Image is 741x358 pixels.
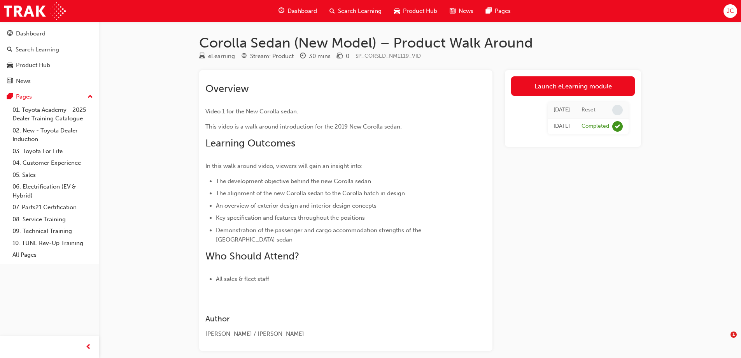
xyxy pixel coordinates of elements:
div: Wed Feb 19 2020 22:00:00 GMT+0800 (Australian Western Standard Time) [554,122,570,131]
img: Trak [4,2,66,20]
span: This video is a walk around introduction for the 2019 New Corolla sedan. [205,123,402,130]
span: Pages [495,7,511,16]
span: All sales & fleet staff [216,275,269,282]
button: Pages [3,90,96,104]
span: pages-icon [486,6,492,16]
span: search-icon [329,6,335,16]
div: Product Hub [16,61,50,70]
span: Demonstration of the passenger and cargo accommodation strengths of the [GEOGRAPHIC_DATA] sedan [216,227,423,243]
a: Dashboard [3,26,96,41]
span: learningRecordVerb_COMPLETE-icon [612,121,623,132]
button: DashboardSearch LearningProduct HubNews [3,25,96,90]
div: Duration [300,51,331,61]
a: All Pages [9,249,96,261]
span: prev-icon [86,342,91,352]
div: Stream: Product [250,52,294,61]
span: news-icon [7,78,13,85]
a: 09. Technical Training [9,225,96,237]
span: learningResourceType_ELEARNING-icon [199,53,205,60]
span: news-icon [450,6,455,16]
a: 06. Electrification (EV & Hybrid) [9,181,96,201]
div: Completed [582,123,609,130]
a: 04. Customer Experience [9,157,96,169]
span: In this walk around video, viewers will gain an insight into: [205,162,363,169]
iframe: Intercom live chat [715,332,733,350]
div: Wed Aug 27 2025 16:54:35 GMT+0800 (Australian Western Standard Time) [554,106,570,115]
a: guage-iconDashboard [272,3,323,19]
a: Product Hub [3,58,96,72]
a: 10. TUNE Rev-Up Training [9,237,96,249]
div: Type [199,51,235,61]
span: Who Should Attend? [205,250,299,262]
span: News [459,7,473,16]
div: Stream [241,51,294,61]
span: Learning resource code [356,53,421,59]
span: Learning Outcomes [205,137,295,149]
button: JC [723,4,737,18]
span: 1 [730,332,737,338]
span: Overview [205,83,249,95]
div: Search Learning [16,45,59,54]
a: pages-iconPages [480,3,517,19]
a: News [3,74,96,88]
span: guage-icon [7,30,13,37]
div: eLearning [208,52,235,61]
a: news-iconNews [443,3,480,19]
a: 02. New - Toyota Dealer Induction [9,125,96,145]
span: Product Hub [403,7,437,16]
span: car-icon [7,62,13,69]
span: learningRecordVerb_NONE-icon [612,105,623,115]
span: The development objective behind the new Corolla sedan [216,178,371,185]
a: 08. Service Training [9,213,96,226]
span: guage-icon [279,6,284,16]
span: clock-icon [300,53,306,60]
span: search-icon [7,46,12,53]
div: 0 [346,52,349,61]
span: money-icon [337,53,343,60]
h3: Author [205,314,458,323]
span: JC [727,7,734,16]
h1: Corolla Sedan (New Model) – Product Walk Around [199,34,641,51]
div: Pages [16,92,32,101]
a: car-iconProduct Hub [388,3,443,19]
a: 03. Toyota For Life [9,145,96,157]
div: 30 mins [309,52,331,61]
span: Dashboard [287,7,317,16]
span: The alignment of the new Corolla sedan to the Corolla hatch in design [216,190,405,197]
div: Reset [582,106,596,114]
a: 01. Toyota Academy - 2025 Dealer Training Catalogue [9,104,96,125]
span: up-icon [88,92,93,102]
div: Price [337,51,349,61]
a: Search Learning [3,42,96,57]
a: 07. Parts21 Certification [9,201,96,213]
span: Key specification and features throughout the positions [216,214,365,221]
span: car-icon [394,6,400,16]
span: target-icon [241,53,247,60]
div: News [16,77,31,86]
a: Launch eLearning module [511,76,635,96]
div: Dashboard [16,29,46,38]
a: search-iconSearch Learning [323,3,388,19]
div: [PERSON_NAME] / [PERSON_NAME] [205,330,458,339]
span: pages-icon [7,93,13,101]
span: Search Learning [338,7,382,16]
a: 05. Sales [9,169,96,181]
span: An overview of exterior design and interior design concepts [216,202,377,209]
span: Video 1 for the New Corolla sedan. [205,108,298,115]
